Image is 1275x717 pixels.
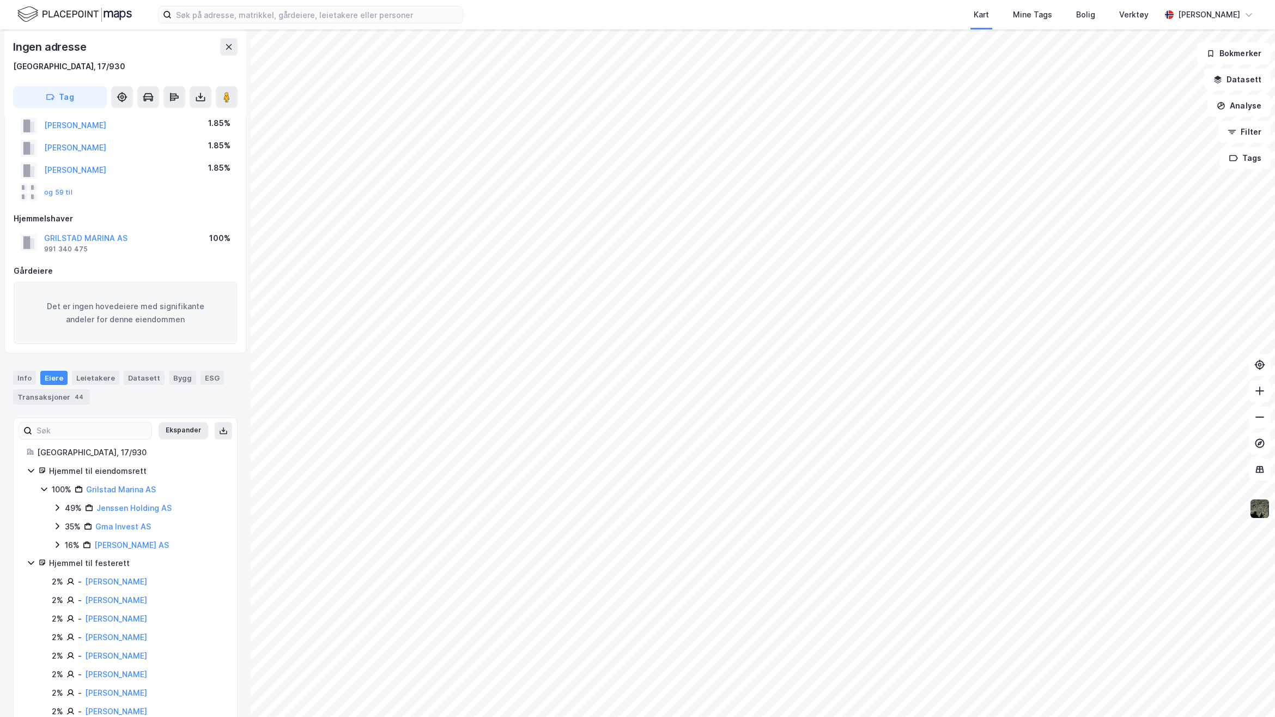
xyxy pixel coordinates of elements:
[13,38,88,56] div: Ingen adresse
[1204,69,1271,91] button: Datasett
[32,423,151,439] input: Søk
[52,575,63,588] div: 2%
[52,668,63,681] div: 2%
[1119,8,1149,21] div: Verktøy
[13,371,36,385] div: Info
[78,612,82,625] div: -
[96,503,172,513] a: Jenssen Holding AS
[208,139,230,152] div: 1.85%
[17,5,132,24] img: logo.f888ab2527a4732fd821a326f86c7f29.svg
[201,371,224,385] div: ESG
[52,686,63,700] div: 2%
[37,446,224,459] div: [GEOGRAPHIC_DATA], 17/930
[52,612,63,625] div: 2%
[1013,8,1052,21] div: Mine Tags
[208,117,230,130] div: 1.85%
[65,539,80,552] div: 16%
[85,595,147,605] a: [PERSON_NAME]
[52,631,63,644] div: 2%
[13,86,107,108] button: Tag
[49,465,224,478] div: Hjemmel til eiendomsrett
[172,7,463,23] input: Søk på adresse, matrikkel, gårdeiere, leietakere eller personer
[209,232,230,245] div: 100%
[14,212,237,225] div: Hjemmelshaver
[974,8,989,21] div: Kart
[85,707,147,716] a: [PERSON_NAME]
[49,557,224,570] div: Hjemmel til festerett
[78,631,82,644] div: -
[78,575,82,588] div: -
[52,483,71,496] div: 100%
[124,371,165,385] div: Datasett
[1221,665,1275,717] div: Kontrollprogram for chat
[169,371,196,385] div: Bygg
[1220,147,1271,169] button: Tags
[65,502,82,515] div: 49%
[1249,498,1270,519] img: 9k=
[85,614,147,623] a: [PERSON_NAME]
[40,371,68,385] div: Eiere
[1076,8,1095,21] div: Bolig
[94,540,169,550] a: [PERSON_NAME] AS
[208,161,230,174] div: 1.85%
[85,651,147,660] a: [PERSON_NAME]
[78,686,82,700] div: -
[85,577,147,586] a: [PERSON_NAME]
[85,688,147,697] a: [PERSON_NAME]
[159,422,208,439] button: Ekspander
[86,485,156,494] a: Grilstad Marina AS
[1207,95,1271,117] button: Analyse
[1197,43,1271,64] button: Bokmerker
[85,670,147,679] a: [PERSON_NAME]
[1221,665,1275,717] iframe: Chat Widget
[85,632,147,642] a: [PERSON_NAME]
[78,649,82,662] div: -
[44,245,88,254] div: 991 340 475
[1218,121,1271,143] button: Filter
[14,264,237,278] div: Gårdeiere
[78,668,82,681] div: -
[1178,8,1240,21] div: [PERSON_NAME]
[14,282,237,344] div: Det er ingen hovedeiere med signifikante andeler for denne eiendommen
[72,391,86,402] div: 44
[13,389,90,405] div: Transaksjoner
[52,649,63,662] div: 2%
[52,594,63,607] div: 2%
[95,522,151,531] a: Gma Invest AS
[72,371,119,385] div: Leietakere
[78,594,82,607] div: -
[13,60,125,73] div: [GEOGRAPHIC_DATA], 17/930
[65,520,81,533] div: 35%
